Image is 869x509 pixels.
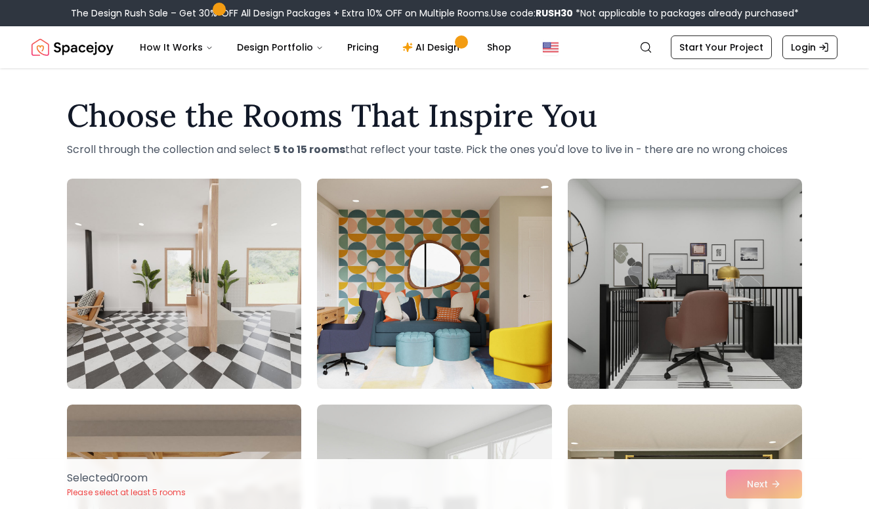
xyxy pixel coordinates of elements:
p: Scroll through the collection and select that reflect your taste. Pick the ones you'd love to liv... [67,142,802,158]
div: The Design Rush Sale – Get 30% OFF All Design Packages + Extra 10% OFF on Multiple Rooms. [71,7,799,20]
strong: 5 to 15 rooms [274,142,345,157]
span: Use code: [491,7,573,20]
button: Design Portfolio [226,34,334,60]
a: AI Design [392,34,474,60]
img: Room room-1 [67,179,301,389]
img: Room room-3 [568,179,802,389]
span: *Not applicable to packages already purchased* [573,7,799,20]
h1: Choose the Rooms That Inspire You [67,100,802,131]
a: Shop [477,34,522,60]
p: Please select at least 5 rooms [67,487,186,498]
a: Spacejoy [32,34,114,60]
nav: Global [32,26,837,68]
nav: Main [129,34,522,60]
a: Pricing [337,34,389,60]
img: United States [543,39,559,55]
img: Room room-2 [317,179,551,389]
a: Start Your Project [671,35,772,59]
b: RUSH30 [536,7,573,20]
img: Spacejoy Logo [32,34,114,60]
button: How It Works [129,34,224,60]
p: Selected 0 room [67,470,186,486]
a: Login [782,35,837,59]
